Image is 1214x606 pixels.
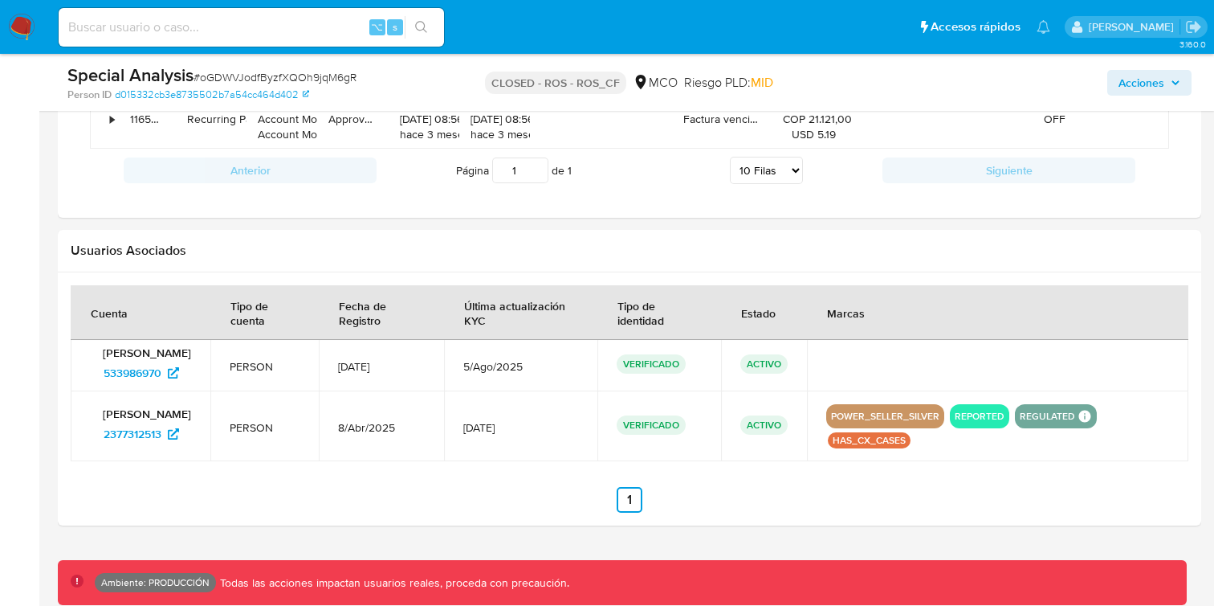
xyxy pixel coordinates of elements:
p: joaquin.dolcemascolo@mercadolibre.com [1089,19,1179,35]
p: Ambiente: PRODUCCIÓN [101,579,210,586]
span: s [393,19,397,35]
h2: Usuarios Asociados [71,243,1188,259]
span: Riesgo PLD: [684,74,773,92]
p: Todas las acciones impactan usuarios reales, proceda con precaución. [216,575,569,591]
span: # oGDWVJodfByzfXQOh9jqM6gR [194,69,356,85]
b: Person ID [67,88,112,102]
b: Special Analysis [67,62,194,88]
p: CLOSED - ROS - ROS_CF [485,72,626,94]
button: Acciones [1107,70,1192,96]
a: Salir [1185,18,1202,35]
span: 3.160.0 [1179,38,1206,51]
span: MID [751,73,773,92]
span: Accesos rápidos [931,18,1020,35]
button: search-icon [405,16,438,39]
a: d015332cb3e8735502b7a54cc464d402 [115,88,309,102]
a: Notificaciones [1037,20,1050,34]
div: MCO [633,74,678,92]
span: ⌥ [371,19,383,35]
input: Buscar usuario o caso... [59,17,444,38]
span: Acciones [1118,70,1164,96]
